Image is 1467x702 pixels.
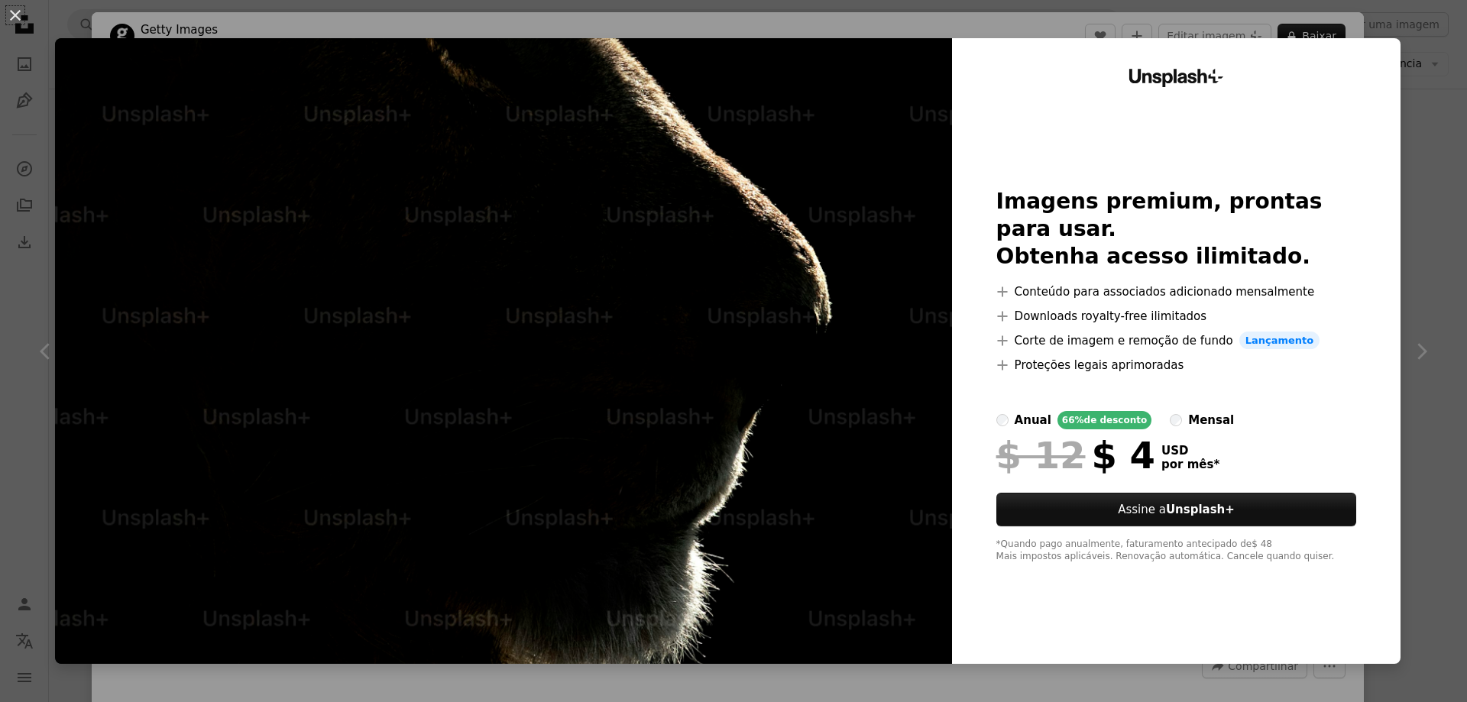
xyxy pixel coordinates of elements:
div: $ 4 [996,435,1155,475]
strong: Unsplash+ [1166,503,1235,516]
li: Downloads royalty-free ilimitados [996,307,1357,325]
li: Corte de imagem e remoção de fundo [996,332,1357,350]
div: mensal [1188,411,1234,429]
button: Assine aUnsplash+ [996,493,1357,526]
div: anual [1015,411,1051,429]
h2: Imagens premium, prontas para usar. Obtenha acesso ilimitado. [996,188,1357,270]
span: USD [1161,444,1219,458]
span: por mês * [1161,458,1219,471]
input: mensal [1170,414,1182,426]
div: 66% de desconto [1057,411,1151,429]
li: Proteções legais aprimoradas [996,356,1357,374]
div: *Quando pago anualmente, faturamento antecipado de $ 48 Mais impostos aplicáveis. Renovação autom... [996,539,1357,563]
span: $ 12 [996,435,1086,475]
span: Lançamento [1239,332,1320,350]
li: Conteúdo para associados adicionado mensalmente [996,283,1357,301]
input: anual66%de desconto [996,414,1009,426]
